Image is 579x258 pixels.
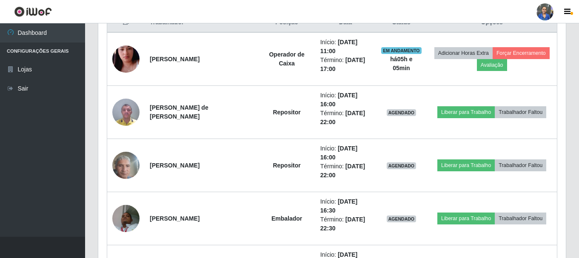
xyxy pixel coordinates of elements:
li: Término: [320,215,371,233]
strong: há 05 h e 05 min [390,56,412,71]
time: [DATE] 16:00 [320,92,358,108]
button: Liberar para Trabalho [437,213,495,224]
li: Início: [320,144,371,162]
span: EM ANDAMENTO [381,47,422,54]
img: 1734563088725.jpeg [112,94,140,130]
time: [DATE] 16:30 [320,198,358,214]
button: Adicionar Horas Extra [434,47,493,59]
strong: Operador de Caixa [269,51,304,67]
button: Trabalhador Faltou [495,106,546,118]
span: AGENDADO [387,109,416,116]
img: 1739908556954.jpeg [112,147,140,183]
li: Término: [320,56,371,74]
span: AGENDADO [387,162,416,169]
button: Liberar para Trabalho [437,159,495,171]
button: Trabalhador Faltou [495,159,546,171]
li: Término: [320,109,371,127]
li: Início: [320,38,371,56]
strong: Repositor [273,109,300,116]
time: [DATE] 16:00 [320,145,358,161]
strong: [PERSON_NAME] de [PERSON_NAME] [150,104,208,120]
time: [DATE] 11:00 [320,39,358,54]
button: Trabalhador Faltou [495,213,546,224]
button: Liberar para Trabalho [437,106,495,118]
li: Término: [320,162,371,180]
strong: [PERSON_NAME] [150,56,200,62]
button: Forçar Encerramento [493,47,550,59]
strong: Embalador [271,215,302,222]
li: Início: [320,197,371,215]
li: Início: [320,91,371,109]
strong: Repositor [273,162,300,169]
strong: [PERSON_NAME] [150,215,200,222]
img: CoreUI Logo [14,6,52,17]
strong: [PERSON_NAME] [150,162,200,169]
img: 1754840116013.jpeg [112,35,140,83]
span: AGENDADO [387,215,416,222]
button: Avaliação [477,59,507,71]
img: 1710168469297.jpeg [112,200,140,236]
